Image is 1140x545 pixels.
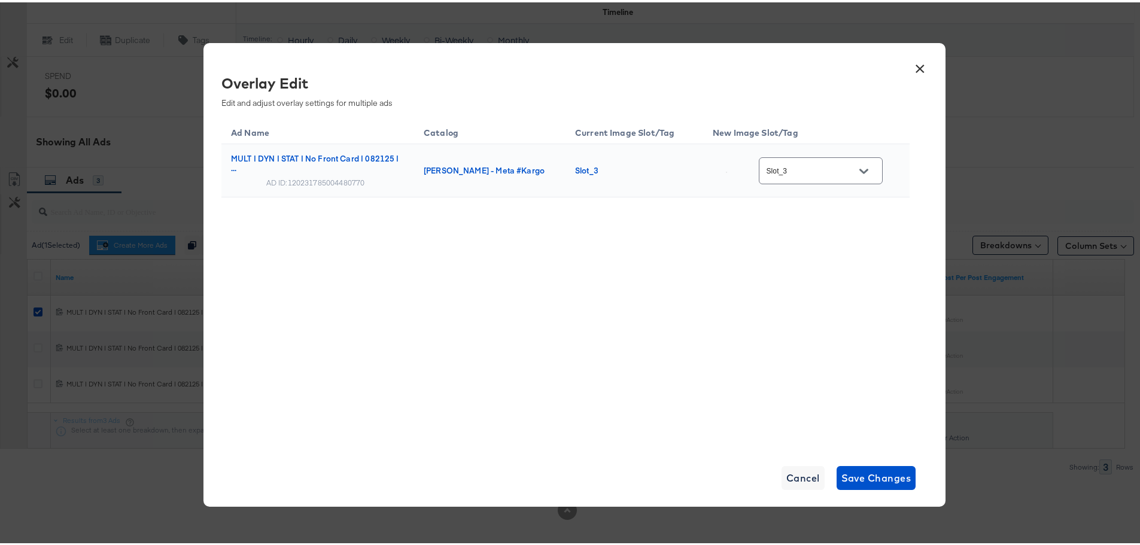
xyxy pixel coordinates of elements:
[841,467,911,484] span: Save Changes
[424,163,551,173] div: [PERSON_NAME] - Meta #Kargo
[786,467,820,484] span: Cancel
[266,175,365,185] div: AD ID: 120231785004480770
[231,125,285,136] span: Ad Name
[703,115,910,142] th: New Image Slot/Tag
[837,464,916,488] button: Save Changes
[221,71,901,106] div: Edit and adjust overlay settings for multiple ads
[424,125,474,136] span: Catalog
[566,115,703,142] th: Current Image Slot/Tag
[221,71,901,91] div: Overlay Edit
[855,160,873,178] button: Open
[231,151,400,170] div: MULT | DYN | STAT | No Front Card | 082125 | ...
[782,464,825,488] button: Cancel
[575,163,689,173] div: Slot_3
[909,53,931,74] button: ×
